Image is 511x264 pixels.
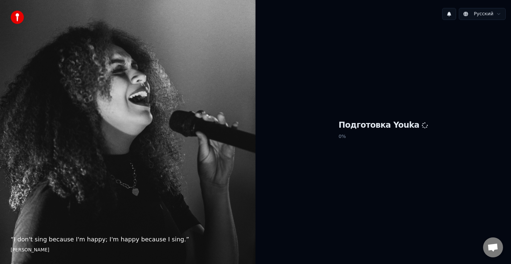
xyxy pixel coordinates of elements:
a: Открытый чат [483,237,503,257]
h1: Подготовка Youka [339,120,428,131]
img: youka [11,11,24,24]
footer: [PERSON_NAME] [11,247,245,253]
p: “ I don't sing because I'm happy; I'm happy because I sing. ” [11,235,245,244]
p: 0 % [339,131,428,143]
